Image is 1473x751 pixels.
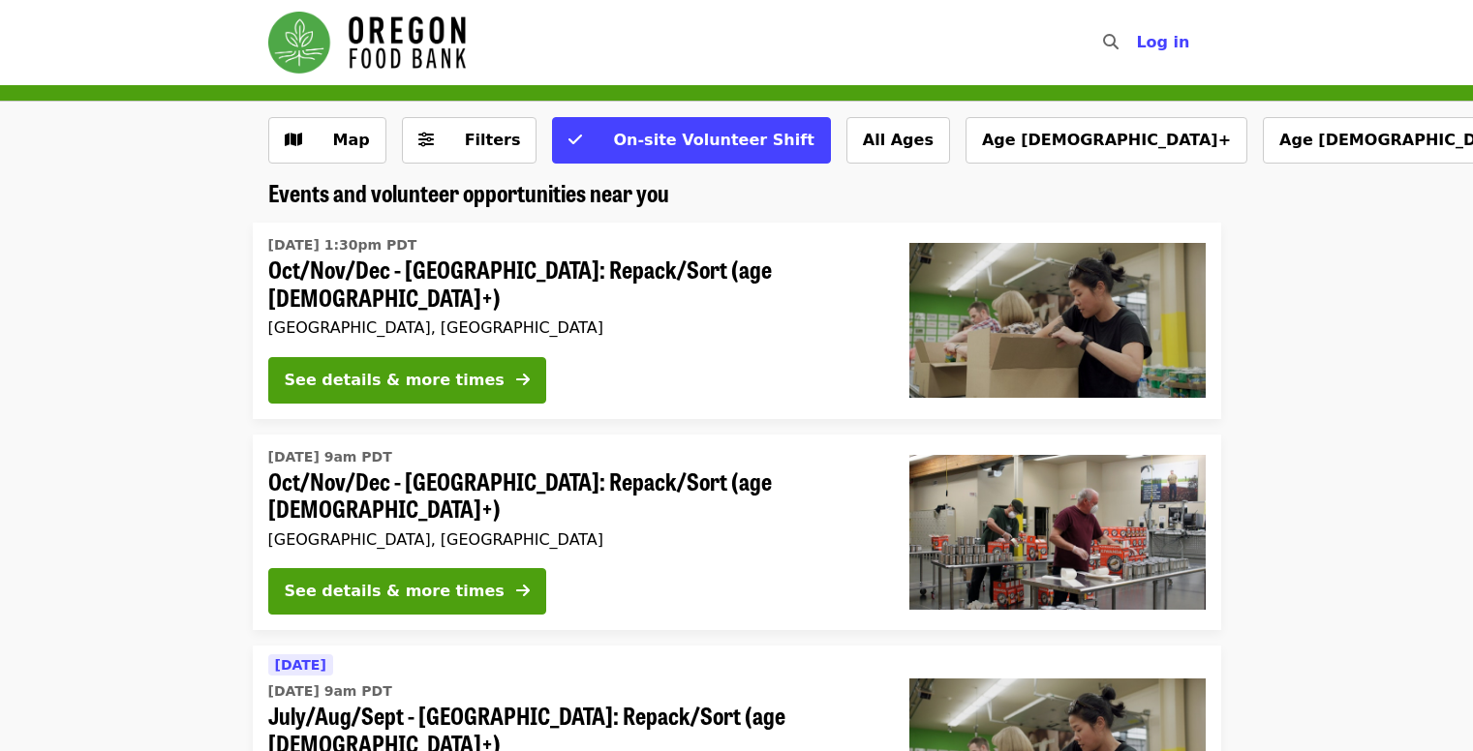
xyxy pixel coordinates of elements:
[268,12,466,74] img: Oregon Food Bank - Home
[1120,23,1205,62] button: Log in
[268,568,546,615] button: See details & more times
[268,530,878,549] div: [GEOGRAPHIC_DATA], [GEOGRAPHIC_DATA]
[402,117,537,164] button: Filters (0 selected)
[285,369,505,392] div: See details & more times
[333,131,370,149] span: Map
[465,131,521,149] span: Filters
[613,131,813,149] span: On-site Volunteer Shift
[268,255,878,312] span: Oct/Nov/Dec - [GEOGRAPHIC_DATA]: Repack/Sort (age [DEMOGRAPHIC_DATA]+)
[846,117,950,164] button: All Ages
[1136,33,1189,51] span: Log in
[552,117,830,164] button: On-site Volunteer Shift
[253,435,1221,631] a: See details for "Oct/Nov/Dec - Portland: Repack/Sort (age 16+)"
[275,657,326,673] span: [DATE]
[418,131,434,149] i: sliders-h icon
[268,447,392,467] time: [DATE] 9am PDT
[268,175,669,209] span: Events and volunteer opportunities near you
[253,223,1221,419] a: See details for "Oct/Nov/Dec - Portland: Repack/Sort (age 8+)"
[285,131,302,149] i: map icon
[1130,19,1146,66] input: Search
[516,371,530,389] i: arrow-right icon
[909,455,1206,610] img: Oct/Nov/Dec - Portland: Repack/Sort (age 16+) organized by Oregon Food Bank
[1103,33,1119,51] i: search icon
[268,318,878,337] div: [GEOGRAPHIC_DATA], [GEOGRAPHIC_DATA]
[909,243,1206,398] img: Oct/Nov/Dec - Portland: Repack/Sort (age 8+) organized by Oregon Food Bank
[268,235,417,255] time: [DATE] 1:30pm PDT
[268,117,386,164] button: Show map view
[516,582,530,600] i: arrow-right icon
[268,357,546,404] button: See details & more times
[268,467,878,524] span: Oct/Nov/Dec - [GEOGRAPHIC_DATA]: Repack/Sort (age [DEMOGRAPHIC_DATA]+)
[966,117,1247,164] button: Age [DEMOGRAPHIC_DATA]+
[268,681,392,702] time: [DATE] 9am PDT
[285,580,505,603] div: See details & more times
[568,131,582,149] i: check icon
